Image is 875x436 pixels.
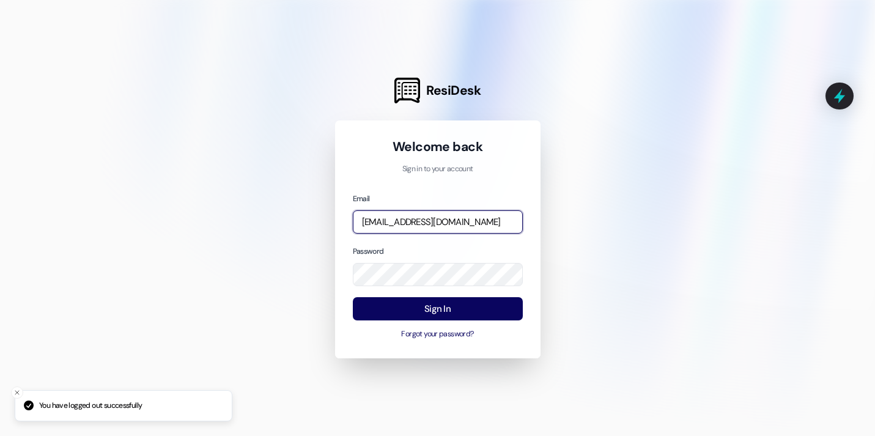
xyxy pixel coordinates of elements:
p: You have logged out successfully [39,401,142,412]
button: Sign In [353,297,523,321]
span: ResiDesk [426,82,481,99]
button: Close toast [11,386,23,399]
input: name@example.com [353,210,523,234]
img: ResiDesk Logo [394,78,420,103]
h1: Welcome back [353,138,523,155]
label: Email [353,194,370,204]
label: Password [353,246,384,256]
p: Sign in to your account [353,164,523,175]
button: Forgot your password? [353,329,523,340]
